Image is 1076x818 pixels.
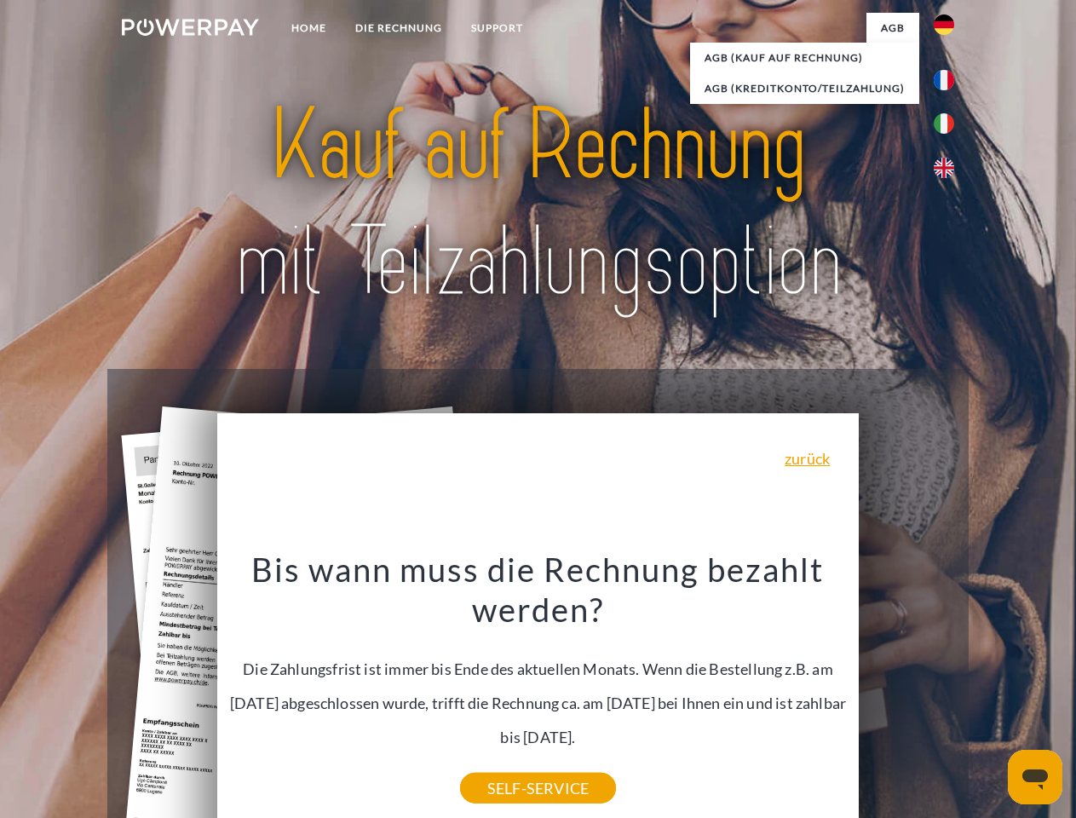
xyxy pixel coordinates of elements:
[690,43,919,73] a: AGB (Kauf auf Rechnung)
[934,158,954,178] img: en
[785,451,830,466] a: zurück
[227,549,849,788] div: Die Zahlungsfrist ist immer bis Ende des aktuellen Monats. Wenn die Bestellung z.B. am [DATE] abg...
[690,73,919,104] a: AGB (Kreditkonto/Teilzahlung)
[457,13,538,43] a: SUPPORT
[163,82,913,326] img: title-powerpay_de.svg
[341,13,457,43] a: DIE RECHNUNG
[934,113,954,134] img: it
[227,549,849,631] h3: Bis wann muss die Rechnung bezahlt werden?
[866,13,919,43] a: agb
[934,70,954,90] img: fr
[934,14,954,35] img: de
[122,19,259,36] img: logo-powerpay-white.svg
[460,773,616,804] a: SELF-SERVICE
[277,13,341,43] a: Home
[1008,750,1062,804] iframe: Schaltfläche zum Öffnen des Messaging-Fensters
